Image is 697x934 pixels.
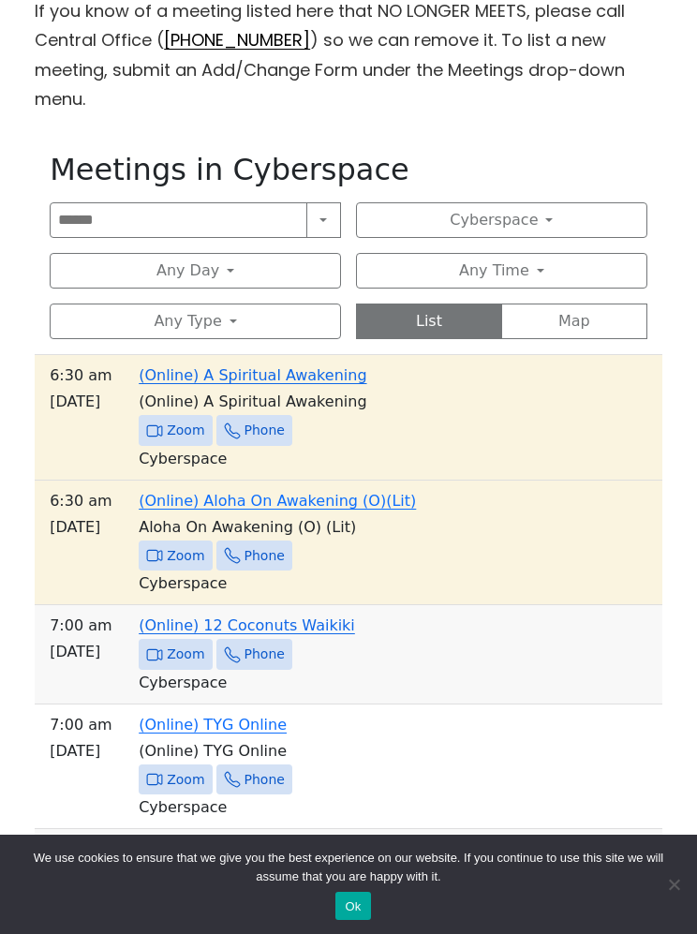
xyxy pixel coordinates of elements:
[50,514,111,541] span: [DATE]
[50,253,341,289] button: Any Day
[50,639,111,665] span: [DATE]
[42,670,655,696] td: Cyberspace
[42,514,655,541] td: Aloha On Awakening (O) (Lit)
[167,768,204,792] span: Zoom
[42,446,655,472] td: Cyberspace
[306,202,341,238] button: Search
[50,613,111,639] span: 7:00 AM
[245,544,285,568] span: Phone
[245,768,285,792] span: Phone
[501,304,647,339] button: Map
[50,488,111,514] span: 6:30 AM
[139,366,366,384] a: (Online) A Spiritual Awakening
[356,304,502,339] button: List
[164,28,310,52] a: [PHONE_NUMBER]
[335,892,370,920] button: Ok
[356,202,647,238] button: Cyberspace
[42,389,655,415] td: (Online) A Spiritual Awakening
[245,643,285,666] span: Phone
[42,738,655,764] td: (Online) TYG Online
[50,202,307,238] input: Search
[28,849,669,886] span: We use cookies to ensure that we give you the best experience on our website. If you continue to ...
[50,304,341,339] button: Any Type
[167,544,204,568] span: Zoom
[139,716,287,734] a: (Online) TYG Online
[245,419,285,442] span: Phone
[664,875,683,894] span: No
[50,363,111,389] span: 6:30 AM
[42,571,655,597] td: Cyberspace
[139,616,355,634] a: (Online) 12 Coconuts Waikiki
[50,738,111,764] span: [DATE]
[50,712,111,738] span: 7:00 AM
[42,794,655,821] td: Cyberspace
[356,253,647,289] button: Any Time
[167,419,204,442] span: Zoom
[50,152,647,187] h1: Meetings in Cyberspace
[50,389,111,415] span: [DATE]
[167,643,204,666] span: Zoom
[139,492,416,510] a: (Online) Aloha On Awakening (O)(Lit)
